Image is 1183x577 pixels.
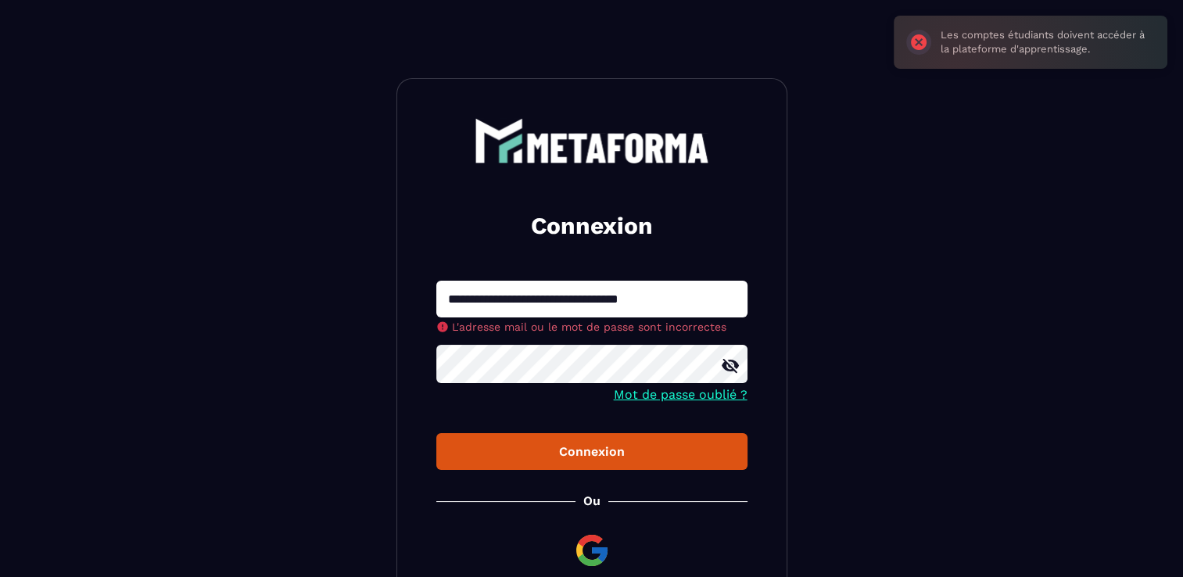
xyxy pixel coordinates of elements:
a: logo [436,118,747,163]
div: Connexion [449,444,735,459]
img: logo [475,118,709,163]
button: Connexion [436,433,747,470]
a: Mot de passe oublié ? [614,387,747,402]
img: google [573,532,611,569]
p: Ou [583,493,600,508]
h2: Connexion [455,210,729,242]
span: L'adresse mail ou le mot de passe sont incorrectes [452,321,726,333]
